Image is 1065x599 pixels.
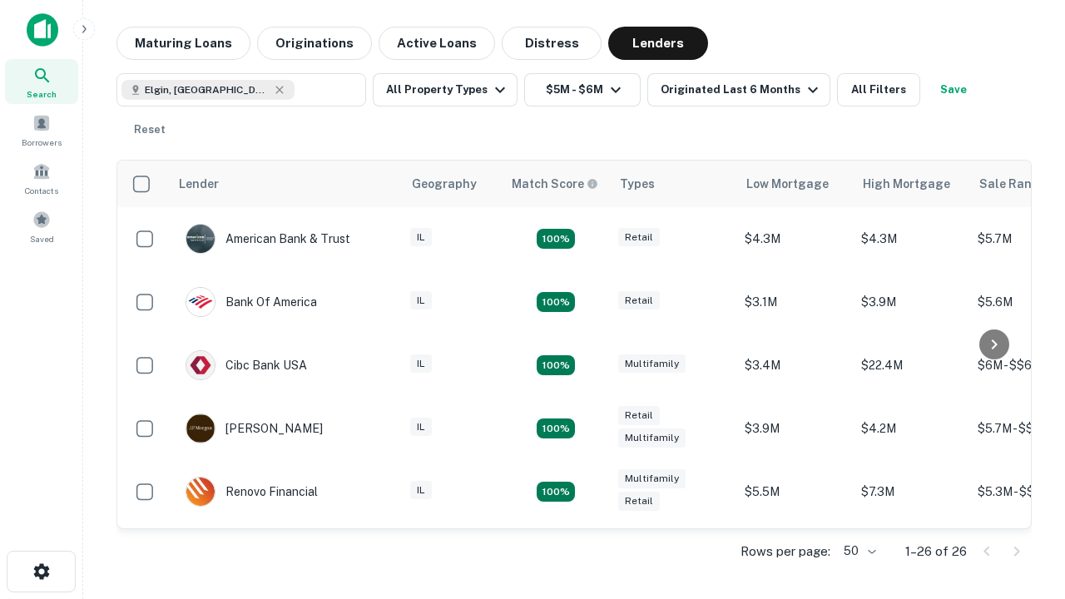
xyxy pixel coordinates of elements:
[186,225,215,253] img: picture
[837,73,920,106] button: All Filters
[410,481,432,500] div: IL
[618,354,686,374] div: Multifamily
[186,287,317,317] div: Bank Of America
[5,107,78,152] a: Borrowers
[186,414,215,443] img: picture
[186,224,350,254] div: American Bank & Trust
[116,27,250,60] button: Maturing Loans
[927,73,980,106] button: Save your search to get updates of matches that match your search criteria.
[27,13,58,47] img: capitalize-icon.png
[186,351,215,379] img: picture
[186,477,318,507] div: Renovo Financial
[257,27,372,60] button: Originations
[618,228,660,247] div: Retail
[410,354,432,374] div: IL
[863,174,950,194] div: High Mortgage
[618,428,686,448] div: Multifamily
[412,174,477,194] div: Geography
[179,174,219,194] div: Lender
[410,228,432,247] div: IL
[30,232,54,245] span: Saved
[537,482,575,502] div: Matching Properties: 4, hasApolloMatch: undefined
[410,418,432,437] div: IL
[512,175,595,193] h6: Match Score
[618,291,660,310] div: Retail
[736,270,853,334] td: $3.1M
[537,292,575,312] div: Matching Properties: 4, hasApolloMatch: undefined
[647,73,830,106] button: Originated Last 6 Months
[502,27,602,60] button: Distress
[618,492,660,511] div: Retail
[537,229,575,249] div: Matching Properties: 7, hasApolloMatch: undefined
[537,418,575,438] div: Matching Properties: 4, hasApolloMatch: undefined
[186,350,307,380] div: Cibc Bank USA
[736,161,853,207] th: Low Mortgage
[853,397,969,460] td: $4.2M
[853,523,969,587] td: $3.1M
[736,460,853,523] td: $5.5M
[736,397,853,460] td: $3.9M
[537,355,575,375] div: Matching Properties: 4, hasApolloMatch: undefined
[608,27,708,60] button: Lenders
[982,466,1065,546] iframe: Chat Widget
[5,59,78,104] a: Search
[853,334,969,397] td: $22.4M
[853,207,969,270] td: $4.3M
[502,161,610,207] th: Capitalize uses an advanced AI algorithm to match your search with the best lender. The match sco...
[22,136,62,149] span: Borrowers
[402,161,502,207] th: Geography
[661,80,823,100] div: Originated Last 6 Months
[410,291,432,310] div: IL
[741,542,830,562] p: Rows per page:
[736,523,853,587] td: $2.2M
[618,406,660,425] div: Retail
[853,460,969,523] td: $7.3M
[837,539,879,563] div: 50
[123,113,176,146] button: Reset
[736,207,853,270] td: $4.3M
[736,334,853,397] td: $3.4M
[853,270,969,334] td: $3.9M
[379,27,495,60] button: Active Loans
[905,542,967,562] p: 1–26 of 26
[746,174,829,194] div: Low Mortgage
[373,73,518,106] button: All Property Types
[186,478,215,506] img: picture
[620,174,655,194] div: Types
[145,82,270,97] span: Elgin, [GEOGRAPHIC_DATA], [GEOGRAPHIC_DATA]
[853,161,969,207] th: High Mortgage
[25,184,58,197] span: Contacts
[512,175,598,193] div: Capitalize uses an advanced AI algorithm to match your search with the best lender. The match sco...
[610,161,736,207] th: Types
[186,288,215,316] img: picture
[5,204,78,249] a: Saved
[618,469,686,488] div: Multifamily
[524,73,641,106] button: $5M - $6M
[186,413,323,443] div: [PERSON_NAME]
[169,161,402,207] th: Lender
[27,87,57,101] span: Search
[5,156,78,200] a: Contacts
